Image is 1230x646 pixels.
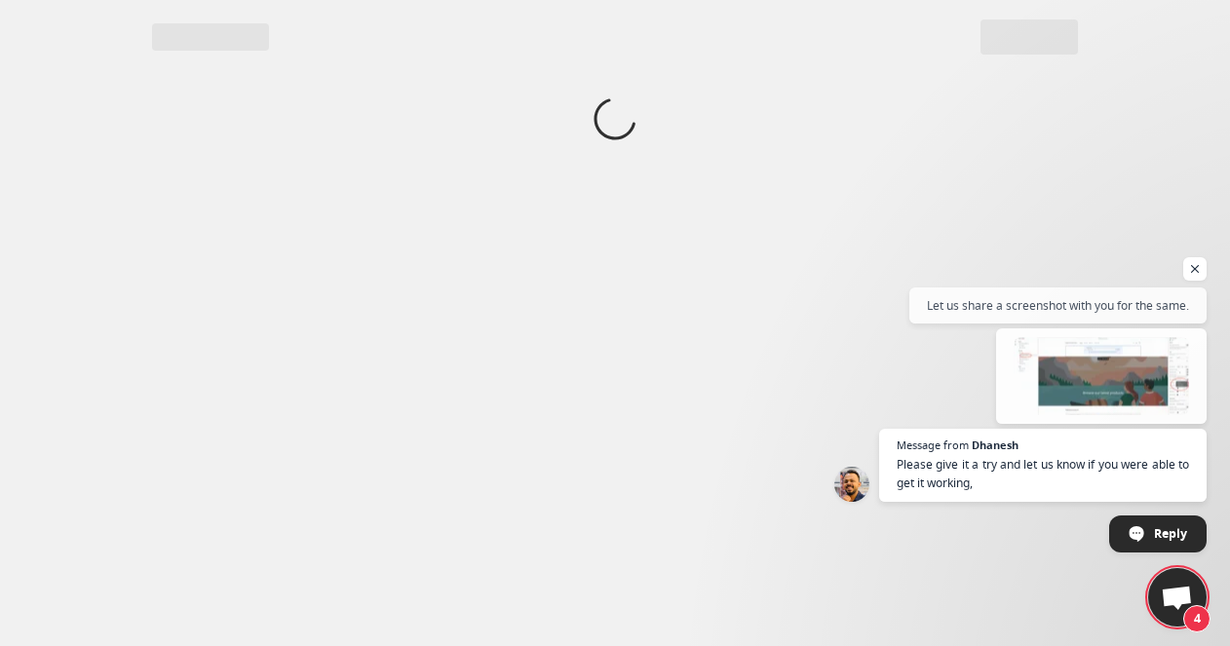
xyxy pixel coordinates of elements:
[1154,516,1187,551] span: Reply
[897,439,969,450] span: Message from
[927,296,1189,315] span: Let us share a screenshot with you for the same.
[897,455,1189,492] span: Please give it a try and let us know if you were able to get it working,
[1183,605,1211,632] span: 4
[972,439,1019,450] span: Dhanesh
[1148,568,1207,627] div: Open chat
